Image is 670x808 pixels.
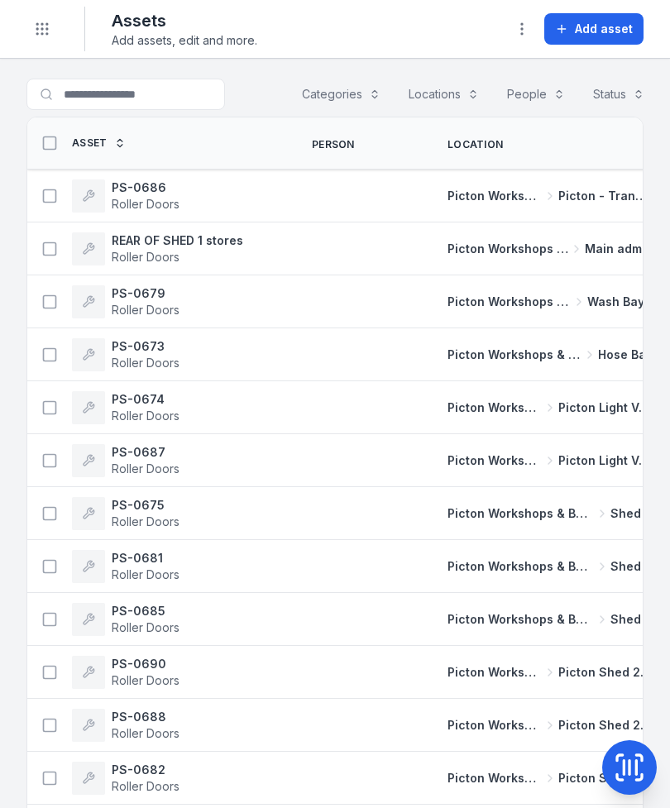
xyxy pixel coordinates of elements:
[72,232,243,265] a: REAR OF SHED 1 storesRoller Doors
[558,770,653,786] span: Picton Shed 2 Fabrication Shop
[447,241,653,257] a: Picton Workshops & BaysMain admin
[447,294,571,310] span: Picton Workshops & Bays
[447,611,653,628] a: Picton Workshops & BaysShed 4
[112,391,179,408] strong: PS-0674
[544,13,644,45] button: Add asset
[112,514,179,528] span: Roller Doors
[447,188,542,204] span: Picton Workshops & Bays
[72,179,179,213] a: PS-0686Roller Doors
[447,241,568,257] span: Picton Workshops & Bays
[72,497,179,530] a: PS-0675Roller Doors
[447,558,594,575] span: Picton Workshops & Bays
[447,611,594,628] span: Picton Workshops & Bays
[496,79,576,110] button: People
[558,399,653,416] span: Picton Light Vehicle Bay
[585,241,653,257] span: Main admin
[558,717,653,734] span: Picton Shed 2 Fabrication Shop
[447,717,542,734] span: Picton Workshops & Bays
[112,762,179,778] strong: PS-0682
[112,550,179,567] strong: PS-0681
[447,399,542,416] span: Picton Workshops & Bays
[610,558,653,575] span: Shed 4
[112,9,257,32] h2: Assets
[447,664,653,681] a: Picton Workshops & BaysPicton Shed 2 Fabrication Shop
[558,452,653,469] span: Picton Light Vehicle Bay
[72,603,179,636] a: PS-0685Roller Doors
[112,303,179,317] span: Roller Doors
[112,409,179,423] span: Roller Doors
[447,770,653,786] a: Picton Workshops & BaysPicton Shed 2 Fabrication Shop
[447,347,653,363] a: Picton Workshops & BaysHose Bay
[112,726,179,740] span: Roller Doors
[112,461,179,476] span: Roller Doors
[112,497,179,514] strong: PS-0675
[398,79,490,110] button: Locations
[26,13,58,45] button: Toggle navigation
[112,444,179,461] strong: PS-0687
[112,32,257,49] span: Add assets, edit and more.
[447,399,653,416] a: Picton Workshops & BaysPicton Light Vehicle Bay
[72,136,108,150] span: Asset
[72,444,179,477] a: PS-0687Roller Doors
[447,138,503,151] span: Location
[112,338,179,355] strong: PS-0673
[112,673,179,687] span: Roller Doors
[598,347,653,363] span: Hose Bay
[72,285,179,318] a: PS-0679Roller Doors
[558,188,653,204] span: Picton - Transmission Bay
[72,550,179,583] a: PS-0681Roller Doors
[112,779,179,793] span: Roller Doors
[610,505,653,522] span: Shed 4
[72,709,179,742] a: PS-0688Roller Doors
[447,664,542,681] span: Picton Workshops & Bays
[112,250,179,264] span: Roller Doors
[447,558,653,575] a: Picton Workshops & BaysShed 4
[112,603,179,619] strong: PS-0685
[447,294,653,310] a: Picton Workshops & BaysWash Bay 1
[447,188,653,204] a: Picton Workshops & BaysPicton - Transmission Bay
[112,285,179,302] strong: PS-0679
[112,179,179,196] strong: PS-0686
[112,656,179,672] strong: PS-0690
[447,770,542,786] span: Picton Workshops & Bays
[312,138,355,151] span: Person
[112,620,179,634] span: Roller Doors
[72,338,179,371] a: PS-0673Roller Doors
[72,762,179,795] a: PS-0682Roller Doors
[582,79,655,110] button: Status
[610,611,653,628] span: Shed 4
[447,452,653,469] a: Picton Workshops & BaysPicton Light Vehicle Bay
[447,505,594,522] span: Picton Workshops & Bays
[558,664,653,681] span: Picton Shed 2 Fabrication Shop
[112,197,179,211] span: Roller Doors
[112,567,179,581] span: Roller Doors
[112,232,243,249] strong: REAR OF SHED 1 stores
[72,136,126,150] a: Asset
[112,356,179,370] span: Roller Doors
[575,21,633,37] span: Add asset
[587,294,653,310] span: Wash Bay 1
[447,505,653,522] a: Picton Workshops & BaysShed 4
[447,452,542,469] span: Picton Workshops & Bays
[72,656,179,689] a: PS-0690Roller Doors
[72,391,179,424] a: PS-0674Roller Doors
[447,347,581,363] span: Picton Workshops & Bays
[291,79,391,110] button: Categories
[447,717,653,734] a: Picton Workshops & BaysPicton Shed 2 Fabrication Shop
[112,709,179,725] strong: PS-0688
